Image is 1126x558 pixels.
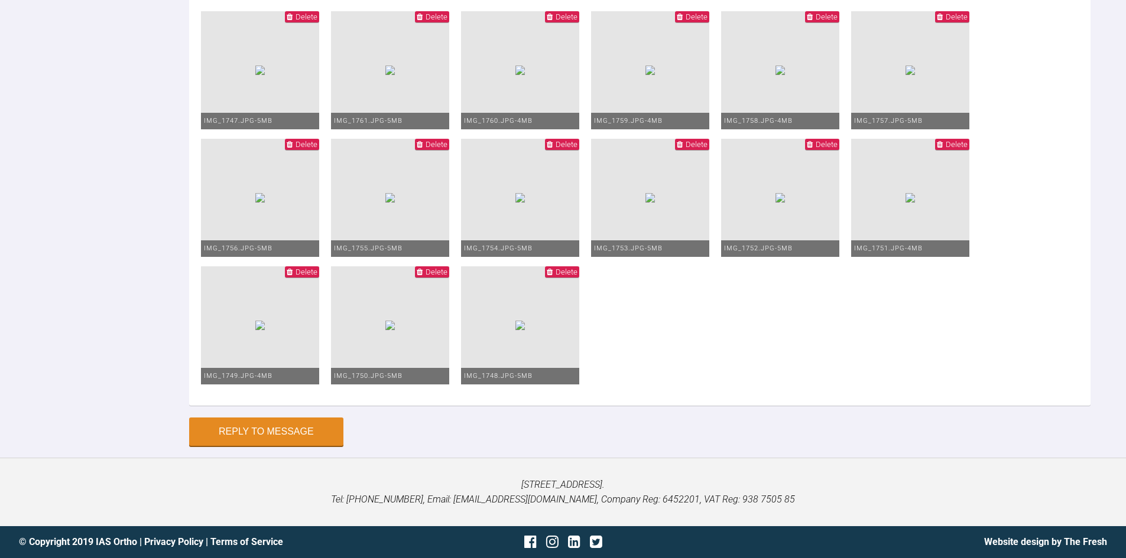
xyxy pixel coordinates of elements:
[556,140,577,149] span: Delete
[210,536,283,547] a: Terms of Service
[984,536,1107,547] a: Website design by The Fresh
[686,140,708,149] span: Delete
[426,140,447,149] span: Delete
[775,193,785,203] img: 5dc9152e-9a87-414c-a053-53f1a6920409
[296,267,317,276] span: Delete
[385,321,395,330] img: eabcae9d-e831-4fa5-9505-c57240e09470
[946,12,968,21] span: Delete
[296,12,317,21] span: Delete
[204,372,272,380] span: IMG_1749.JPG - 4MB
[464,372,533,380] span: IMG_1748.JPG - 5MB
[515,193,525,203] img: f172a863-7885-4699-be8b-c8f3c57a9e68
[686,12,708,21] span: Delete
[204,117,272,125] span: IMG_1747.JPG - 5MB
[556,267,577,276] span: Delete
[854,244,923,252] span: IMG_1751.JPG - 4MB
[19,534,382,550] div: © Copyright 2019 IAS Ortho | |
[426,12,447,21] span: Delete
[556,12,577,21] span: Delete
[906,193,915,203] img: 18304ef3-b732-4992-9a31-7ddab5aae6d9
[594,244,663,252] span: IMG_1753.JPG - 5MB
[645,193,655,203] img: 8cbde107-4929-4d5d-870b-29202f53924a
[464,244,533,252] span: IMG_1754.JPG - 5MB
[19,477,1107,507] p: [STREET_ADDRESS]. Tel: [PHONE_NUMBER], Email: [EMAIL_ADDRESS][DOMAIN_NAME], Company Reg: 6452201,...
[255,321,265,330] img: f8b8cf39-f7a5-4c4f-b486-14ff1704830d
[724,117,793,125] span: IMG_1758.JPG - 4MB
[334,372,403,380] span: IMG_1750.JPG - 5MB
[906,66,915,75] img: ca5acdd4-b5e6-4be7-83a9-9ff49b9a7275
[946,140,968,149] span: Delete
[385,193,395,203] img: 9c8cc20e-8cd7-4552-ae63-aa8cc527fd3f
[464,117,533,125] span: IMG_1760.JPG - 4MB
[204,244,272,252] span: IMG_1756.JPG - 5MB
[255,66,265,75] img: fdd89361-eb5b-4068-844d-9f0b61887cd0
[189,417,343,446] button: Reply to Message
[515,321,525,330] img: 386d22d5-4ad6-4923-a2b3-7ca59ff767dd
[724,244,793,252] span: IMG_1752.JPG - 5MB
[775,66,785,75] img: 511e9dc6-9588-44f1-b915-f382774421d5
[816,12,838,21] span: Delete
[816,140,838,149] span: Delete
[334,244,403,252] span: IMG_1755.JPG - 5MB
[854,117,923,125] span: IMG_1757.JPG - 5MB
[515,66,525,75] img: 2e39919a-1bbb-4fc2-bfee-29bbe0a6527b
[255,193,265,203] img: 20d680d2-b1f2-4370-84a8-544d88948100
[144,536,203,547] a: Privacy Policy
[594,117,663,125] span: IMG_1759.JPG - 4MB
[385,66,395,75] img: 4c0855e7-f0a7-4088-b927-7a2b105b13f6
[426,267,447,276] span: Delete
[334,117,403,125] span: IMG_1761.JPG - 5MB
[645,66,655,75] img: 478512bc-e52d-4a40-bb7c-ca024b1a6ced
[296,140,317,149] span: Delete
